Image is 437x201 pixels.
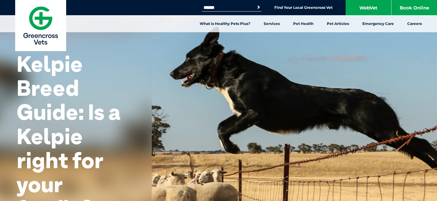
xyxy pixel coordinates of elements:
a: Pet Articles [320,15,356,32]
button: Search [256,4,262,10]
a: Emergency Care [356,15,401,32]
a: Find Your Local Greencross Vet [274,5,333,10]
a: What is Healthy Pets Plus? [193,15,257,32]
a: Careers [401,15,429,32]
a: Pet Health [286,15,320,32]
a: Services [257,15,286,32]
